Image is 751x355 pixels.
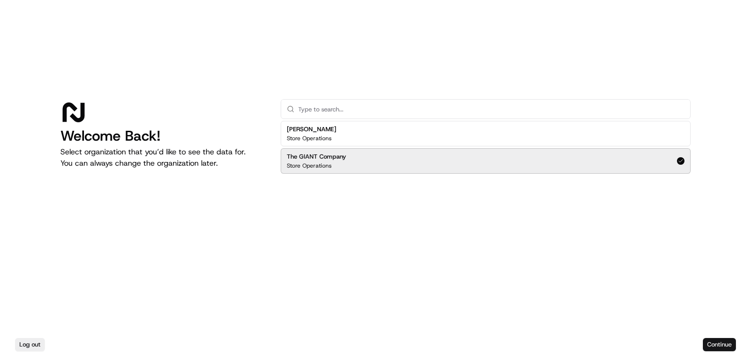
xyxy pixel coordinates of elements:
button: Continue [703,338,736,351]
p: Store Operations [287,135,332,142]
input: Type to search... [298,100,684,118]
h1: Welcome Back! [60,127,266,144]
p: Store Operations [287,162,332,169]
p: Select organization that you’d like to see the data for. You can always change the organization l... [60,146,266,169]
h2: The GIANT Company [287,152,346,161]
button: Log out [15,338,45,351]
div: Suggestions [281,119,691,176]
h2: [PERSON_NAME] [287,125,336,134]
